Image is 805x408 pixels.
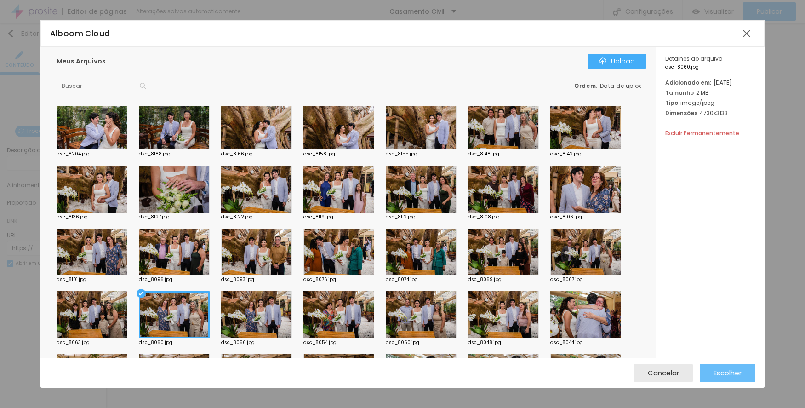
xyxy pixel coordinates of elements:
div: Upload [599,57,635,65]
button: Escolher [700,364,755,382]
img: Icone [140,83,146,89]
span: Meus Arquivos [57,57,106,66]
div: dsc_8050.jpg [386,340,457,345]
div: dsc_8101.jpg [57,277,127,282]
button: Cancelar [634,364,693,382]
span: Data de upload [600,83,648,89]
div: dsc_8044.jpg [550,340,621,345]
div: dsc_8074.jpg [386,277,457,282]
div: dsc_8166.jpg [221,152,292,156]
div: dsc_8067.jpg [550,277,621,282]
div: dsc_8119.jpg [303,215,374,219]
div: [DATE] [665,79,756,86]
button: IconeUpload [588,54,646,69]
div: 2 MB [665,89,756,97]
input: Buscar [57,80,148,92]
div: dsc_8106.jpg [550,215,621,219]
img: Icone [599,57,606,65]
div: 4730x3133 [665,109,756,117]
div: dsc_8158.jpg [303,152,374,156]
div: dsc_8127.jpg [139,215,210,219]
span: Alboom Cloud [50,28,110,39]
span: Adicionado em: [665,79,711,86]
div: dsc_8142.jpg [550,152,621,156]
div: dsc_8155.jpg [386,152,457,156]
div: dsc_8076.jpg [303,277,374,282]
span: Tamanho [665,89,694,97]
div: dsc_8093.jpg [221,277,292,282]
span: Ordem [574,82,596,90]
span: Dimensões [665,109,697,117]
div: dsc_8056.jpg [221,340,292,345]
span: Escolher [714,369,742,377]
span: Detalhes do arquivo [665,55,722,63]
span: dsc_8060.jpg [665,65,756,69]
div: image/jpeg [665,99,756,107]
div: dsc_8069.jpg [468,277,539,282]
div: dsc_8204.jpg [57,152,127,156]
span: Tipo [665,99,678,107]
div: : [574,83,646,89]
span: Cancelar [648,369,679,377]
div: dsc_8112.jpg [386,215,457,219]
div: dsc_8148.jpg [468,152,539,156]
div: dsc_8060.jpg [139,340,210,345]
div: dsc_8048.jpg [468,340,539,345]
span: Excluir Permanentemente [665,129,739,137]
div: dsc_8063.jpg [57,340,127,345]
div: dsc_8054.jpg [303,340,374,345]
div: dsc_8136.jpg [57,215,127,219]
div: dsc_8122.jpg [221,215,292,219]
div: dsc_8096.jpg [139,277,210,282]
div: dsc_8188.jpg [139,152,210,156]
div: dsc_8108.jpg [468,215,539,219]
